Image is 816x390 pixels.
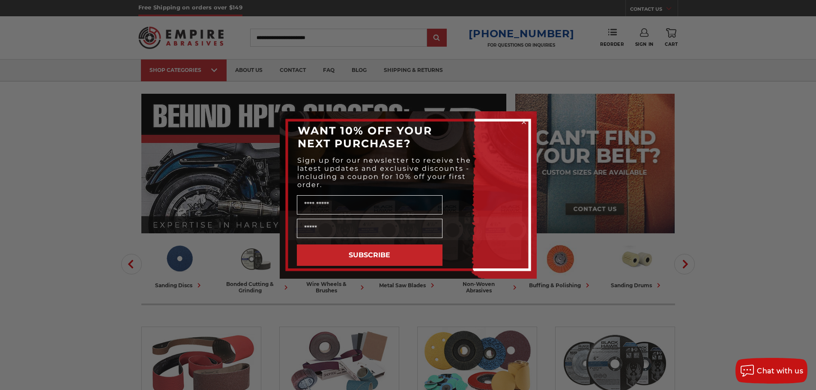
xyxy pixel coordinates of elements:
span: Sign up for our newsletter to receive the latest updates and exclusive discounts - including a co... [297,156,471,189]
span: WANT 10% OFF YOUR NEXT PURCHASE? [298,124,432,150]
button: Chat with us [735,358,807,384]
button: SUBSCRIBE [297,244,442,266]
input: Email [297,219,442,238]
button: Close dialog [520,118,528,126]
span: Chat with us [757,367,803,375]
